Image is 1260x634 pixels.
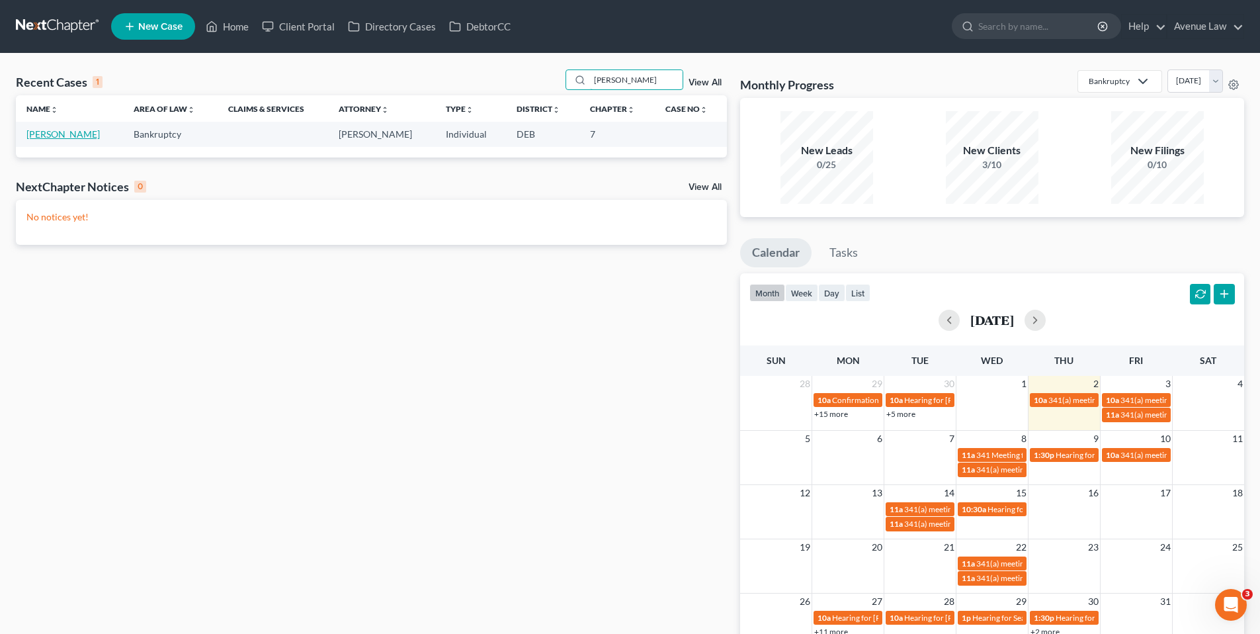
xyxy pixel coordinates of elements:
a: +5 more [886,409,915,419]
span: 10a [818,395,831,405]
div: Recent Cases [16,74,103,90]
a: +15 more [814,409,848,419]
span: 341(a) meeting for [PERSON_NAME] [1120,395,1248,405]
span: 341 Meeting for [PERSON_NAME] [976,450,1095,460]
button: day [818,284,845,302]
span: 22 [1015,539,1028,555]
i: unfold_more [50,106,58,114]
span: 341(a) meeting for [PERSON_NAME] & [PERSON_NAME] [976,573,1174,583]
a: Chapterunfold_more [590,104,635,114]
span: Wed [981,355,1003,366]
span: 11a [962,465,975,475]
span: 17 [1159,485,1172,501]
span: Confirmation Hearing for [PERSON_NAME] & [PERSON_NAME] [832,395,1054,405]
span: 15 [1015,485,1028,501]
a: Case Nounfold_more [665,104,708,114]
span: 27 [870,594,884,610]
div: 0 [134,181,146,193]
a: Districtunfold_more [517,104,560,114]
i: unfold_more [466,106,474,114]
span: 1 [1020,376,1028,392]
span: 19 [798,539,812,555]
a: DebtorCC [442,15,517,38]
span: 11a [962,573,975,583]
th: Claims & Services [218,95,328,122]
span: Thu [1054,355,1073,366]
a: Nameunfold_more [26,104,58,114]
td: Individual [435,122,506,146]
input: Search by name... [590,70,683,89]
a: Home [199,15,255,38]
span: 1:30p [1034,450,1054,460]
div: 3/10 [946,158,1038,171]
span: Hearing for [PERSON_NAME] [904,395,1007,405]
span: 6 [876,431,884,447]
span: Hearing for United States of America Rugby Football Union, Ltd [987,504,1205,514]
div: 0/10 [1111,158,1204,171]
a: Attorneyunfold_more [339,104,389,114]
span: Hearing for Sears Authorized Hometown Stores, LLC [972,613,1153,623]
p: No notices yet! [26,210,716,224]
td: Bankruptcy [123,122,217,146]
button: week [785,284,818,302]
td: [PERSON_NAME] [328,122,435,146]
span: 10a [1106,450,1119,460]
span: 9 [1092,431,1100,447]
h3: Monthly Progress [740,77,834,93]
span: 11 [1231,431,1244,447]
h2: [DATE] [970,313,1014,327]
span: 3 [1242,589,1253,600]
span: 21 [943,539,956,555]
div: New Leads [780,143,873,158]
div: 1 [93,76,103,88]
td: DEB [506,122,579,146]
a: View All [689,183,722,192]
span: 29 [870,376,884,392]
span: 28 [943,594,956,610]
button: month [749,284,785,302]
span: Fri [1129,355,1143,366]
span: Hearing for [PERSON_NAME] [1056,450,1159,460]
span: 10a [890,613,903,623]
td: 7 [579,122,655,146]
span: 7 [948,431,956,447]
span: 14 [943,485,956,501]
span: 341(a) meeting for [PERSON_NAME] [1120,410,1248,420]
input: Search by name... [978,14,1099,38]
a: Client Portal [255,15,341,38]
a: View All [689,78,722,87]
i: unfold_more [187,106,195,114]
span: 11a [962,559,975,568]
span: 16 [1087,485,1100,501]
span: 341(a) meeting for [PERSON_NAME] [904,504,1032,514]
span: 341(a) meeting for [PERSON_NAME] [1048,395,1176,405]
a: Calendar [740,238,812,267]
a: Typeunfold_more [446,104,474,114]
i: unfold_more [700,106,708,114]
span: 10a [1106,395,1119,405]
i: unfold_more [552,106,560,114]
span: 8 [1020,431,1028,447]
span: 28 [798,376,812,392]
span: 10:30a [962,504,986,514]
a: Help [1122,15,1166,38]
span: 25 [1231,539,1244,555]
span: 11a [890,519,903,529]
div: New Clients [946,143,1038,158]
span: 2 [1092,376,1100,392]
span: 30 [1087,594,1100,610]
button: list [845,284,870,302]
span: 4 [1236,376,1244,392]
span: 30 [943,376,956,392]
span: 1:30p [1034,613,1054,623]
span: Hearing for [PERSON_NAME] [904,613,1007,623]
a: Avenue Law [1167,15,1243,38]
div: 0/25 [780,158,873,171]
a: Tasks [818,238,870,267]
span: Tue [911,355,929,366]
span: 29 [1015,594,1028,610]
span: 18 [1231,485,1244,501]
div: New Filings [1111,143,1204,158]
div: Bankruptcy [1089,75,1130,87]
span: 10a [890,395,903,405]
